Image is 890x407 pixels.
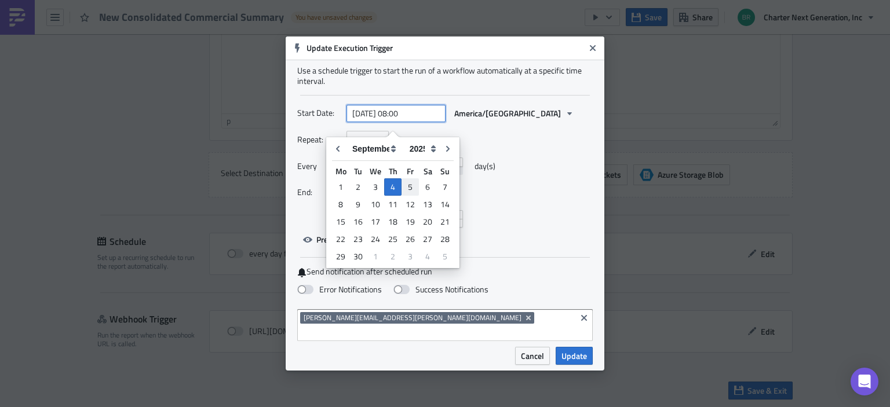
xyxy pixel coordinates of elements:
[5,5,553,27] body: Rich Text Area. Press ALT-0 for help.
[402,196,419,213] div: Fri Sep 12 2025
[384,231,402,247] div: 25
[424,165,432,177] abbr: Saturday
[439,140,457,157] button: Go to next month
[402,248,419,265] div: 3
[407,165,414,177] abbr: Friday
[349,196,367,212] div: 9
[5,17,50,27] img: tableau_1
[384,230,402,248] div: Thu Sep 25 2025
[419,248,436,265] div: 4
[297,266,593,277] label: Send notification after scheduled run
[384,196,402,212] div: 11
[402,196,419,212] div: 12
[419,213,436,230] div: Sat Sep 20 2025
[419,231,436,247] div: 27
[384,178,402,196] div: Thu Sep 04 2025
[402,178,419,196] div: Fri Sep 05 2025
[436,231,454,247] div: 28
[419,214,436,230] div: 20
[367,213,384,230] div: Wed Sep 17 2025
[419,196,436,212] div: 13
[475,157,495,175] span: day(s)
[370,165,381,177] abbr: Wednesday
[448,104,580,122] button: America/[GEOGRAPHIC_DATA]
[436,230,454,248] div: Sun Sep 28 2025
[349,248,367,265] div: 30
[367,248,384,265] div: Wed Oct 01 2025
[577,311,591,325] button: Clear selected items
[384,196,402,213] div: Thu Sep 11 2025
[332,179,349,195] div: 1
[349,230,367,248] div: Tue Sep 23 2025
[436,248,454,265] div: 5
[402,214,419,230] div: 19
[304,313,521,322] span: [PERSON_NAME][EMAIL_ADDRESS][PERSON_NAME][DOMAIN_NAME]
[367,214,384,230] div: 17
[332,214,349,230] div: 15
[436,196,454,213] div: Sun Sep 14 2025
[367,196,384,212] div: 10
[349,196,367,213] div: Tue Sep 09 2025
[332,213,349,230] div: Mon Sep 15 2025
[297,157,341,175] label: Every
[436,196,454,212] div: 14
[402,213,419,230] div: Fri Sep 19 2025
[297,230,424,248] button: Preview next scheduled runs
[349,213,367,230] div: Tue Sep 16 2025
[436,178,454,196] div: Sun Sep 07 2025
[367,248,384,265] div: 1
[402,231,419,247] div: 26
[346,140,404,157] select: Month
[419,196,436,213] div: Sat Sep 13 2025
[332,248,349,265] div: 29
[349,178,367,196] div: Tue Sep 02 2025
[419,179,436,195] div: 6
[349,214,367,230] div: 16
[440,165,450,177] abbr: Sunday
[384,213,402,230] div: Thu Sep 18 2025
[332,230,349,248] div: Mon Sep 22 2025
[349,231,367,247] div: 23
[332,196,349,213] div: Mon Sep 08 2025
[297,65,593,86] div: Use a schedule trigger to start the run of a workflow automatically at a specific time interval.
[454,107,561,119] span: America/[GEOGRAPHIC_DATA]
[332,178,349,196] div: Mon Sep 01 2025
[524,312,534,324] button: Remove Tag
[329,140,346,157] button: Go to previous month
[346,131,389,149] button: Daily
[851,368,878,395] div: Open Intercom Messenger
[419,178,436,196] div: Sat Sep 06 2025
[402,230,419,248] div: Fri Sep 26 2025
[404,140,439,157] select: Year
[367,178,384,196] div: Wed Sep 03 2025
[389,165,397,177] abbr: Thursday
[436,214,454,230] div: 21
[584,39,601,57] button: Close
[367,179,384,195] div: 3
[515,347,550,365] button: Cancel
[349,248,367,265] div: Tue Sep 30 2025
[384,214,402,230] div: 18
[332,248,349,265] div: Mon Sep 29 2025
[402,179,419,195] div: 5
[436,248,454,265] div: Sun Oct 05 2025
[297,131,341,148] label: Repeat:
[402,248,419,265] div: Fri Oct 03 2025
[316,233,418,245] span: Preview next scheduled runs
[346,105,446,122] input: YYYY-MM-DD HH:mm
[354,165,362,177] abbr: Tuesday
[561,350,587,362] span: Update
[349,179,367,195] div: 2
[297,284,382,295] label: Error Notifications
[384,178,402,196] div: 4
[436,213,454,230] div: Sun Sep 21 2025
[297,184,341,201] label: End:
[5,5,553,14] p: Testing Image only, will add additional features later.
[367,231,384,247] div: 24
[393,284,488,295] label: Success Notifications
[332,196,349,212] div: 8
[419,248,436,265] div: Sat Oct 04 2025
[419,230,436,248] div: Sat Sep 27 2025
[332,231,349,247] div: 22
[436,179,454,195] div: 7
